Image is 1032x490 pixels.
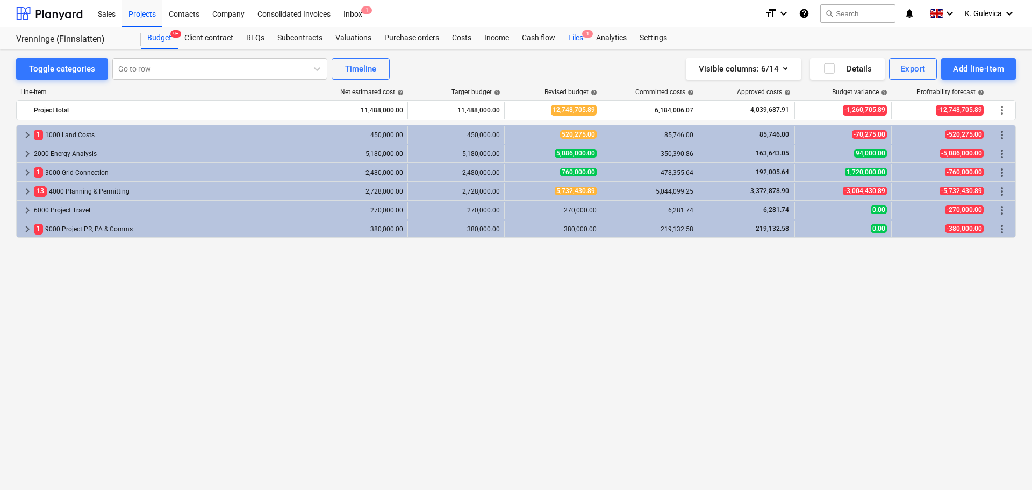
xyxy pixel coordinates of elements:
[871,205,887,214] span: 0.00
[34,102,306,119] div: Project total
[978,438,1032,490] div: Chat Widget
[879,89,887,96] span: help
[21,204,34,217] span: keyboard_arrow_right
[395,89,404,96] span: help
[589,89,597,96] span: help
[762,206,790,214] span: 6,281.74
[412,102,500,119] div: 11,488,000.00
[240,27,271,49] div: RFQs
[34,224,43,234] span: 1
[478,27,515,49] a: Income
[832,88,887,96] div: Budget variance
[755,168,790,176] span: 192,005.64
[21,185,34,198] span: keyboard_arrow_right
[995,223,1008,236] span: More actions
[633,27,673,49] a: Settings
[606,131,693,139] div: 85,746.00
[843,187,887,195] span: -3,004,430.89
[316,207,403,214] div: 270,000.00
[635,88,694,96] div: Committed costs
[412,131,500,139] div: 450,000.00
[412,207,500,214] div: 270,000.00
[141,27,178,49] div: Budget
[871,224,887,233] span: 0.00
[509,225,597,233] div: 380,000.00
[34,186,47,196] span: 13
[995,185,1008,198] span: More actions
[995,104,1008,117] span: More actions
[544,88,597,96] div: Revised budget
[749,105,790,115] span: 4,039,687.91
[940,149,984,158] span: -5,086,000.00
[560,168,597,176] span: 760,000.00
[34,202,306,219] div: 6000 Project Travel
[34,164,306,181] div: 3000 Grid Connection
[361,6,372,14] span: 1
[606,225,693,233] div: 219,132.58
[843,105,887,115] span: -1,260,705.89
[316,150,403,158] div: 5,180,000.00
[492,89,500,96] span: help
[555,149,597,158] span: 5,086,000.00
[34,167,43,177] span: 1
[34,126,306,144] div: 1000 Land Costs
[345,62,376,76] div: Timeline
[34,221,306,238] div: 9000 Project PR, PA & Comms
[755,150,790,157] span: 163,643.05
[515,27,562,49] a: Cash flow
[976,89,984,96] span: help
[34,145,306,162] div: 2000 Energy Analysis
[316,102,403,119] div: 11,488,000.00
[316,225,403,233] div: 380,000.00
[686,58,801,80] button: Visible columns:6/14
[21,129,34,141] span: keyboard_arrow_right
[29,62,95,76] div: Toggle categories
[451,88,500,96] div: Target budget
[412,188,500,195] div: 2,728,000.00
[945,205,984,214] span: -270,000.00
[329,27,378,49] div: Valuations
[845,168,887,176] span: 1,720,000.00
[799,7,809,20] i: Knowledge base
[378,27,446,49] div: Purchase orders
[271,27,329,49] a: Subcontracts
[995,166,1008,179] span: More actions
[606,102,693,119] div: 6,184,006.07
[316,188,403,195] div: 2,728,000.00
[332,58,390,80] button: Timeline
[825,9,834,18] span: search
[170,30,181,38] span: 9+
[606,207,693,214] div: 6,281.74
[916,88,984,96] div: Profitability forecast
[412,150,500,158] div: 5,180,000.00
[509,207,597,214] div: 270,000.00
[755,225,790,232] span: 219,132.58
[21,223,34,236] span: keyboard_arrow_right
[965,9,1002,18] span: K. Gulevica
[34,130,43,140] span: 1
[316,169,403,176] div: 2,480,000.00
[941,58,1016,80] button: Add line-item
[21,166,34,179] span: keyboard_arrow_right
[699,62,789,76] div: Visible columns : 6/14
[852,130,887,139] span: -70,275.00
[178,27,240,49] div: Client contract
[340,88,404,96] div: Net estimated cost
[940,187,984,195] span: -5,732,430.89
[1003,7,1016,20] i: keyboard_arrow_down
[854,149,887,158] span: 94,000.00
[412,169,500,176] div: 2,480,000.00
[141,27,178,49] a: Budget9+
[945,224,984,233] span: -380,000.00
[606,188,693,195] div: 5,044,099.25
[606,169,693,176] div: 478,355.64
[904,7,915,20] i: notifications
[889,58,937,80] button: Export
[995,147,1008,160] span: More actions
[737,88,791,96] div: Approved costs
[590,27,633,49] div: Analytics
[820,4,895,23] button: Search
[945,130,984,139] span: -520,275.00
